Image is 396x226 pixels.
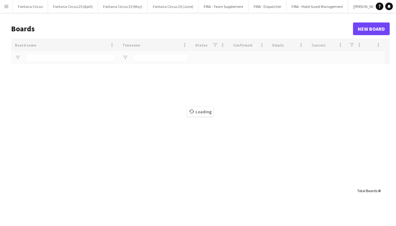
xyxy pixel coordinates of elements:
[187,107,213,116] span: Loading
[11,24,353,34] h1: Boards
[378,188,380,193] span: 0
[249,0,287,13] button: FIBA - Dispatcher
[199,0,249,13] button: FIBA - Team Supplement
[353,22,390,35] a: New Board
[48,0,98,13] button: Fontana Circus 25 (April)
[98,0,148,13] button: Fontana Circus 25 (May)
[357,188,377,193] span: Total Boards
[357,185,380,197] div: :
[13,0,48,13] button: Fontana Circus
[287,0,348,13] button: FIBA - Hotel Guest Management
[148,0,199,13] button: Fontana Circus 25 (June)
